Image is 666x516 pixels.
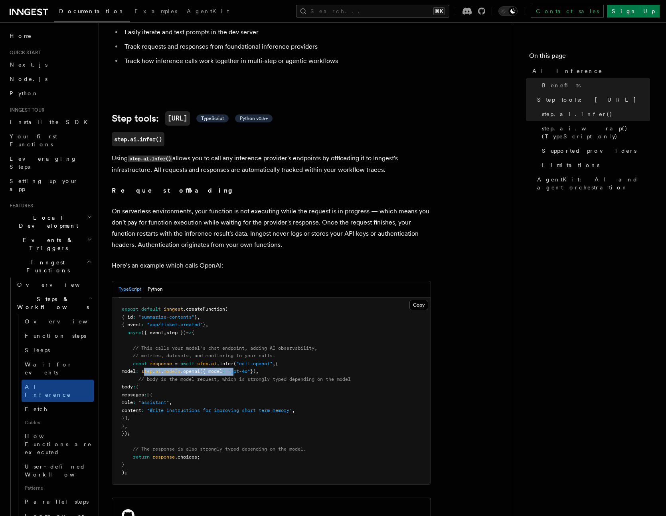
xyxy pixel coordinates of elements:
[10,90,39,97] span: Python
[169,400,172,405] span: ,
[542,124,650,140] span: step.ai.wrap() (TypeScript only)
[10,61,47,68] span: Next.js
[134,8,177,14] span: Examples
[112,187,238,194] strong: Request offloading
[148,281,163,297] button: Python
[152,368,155,374] span: .
[122,400,133,405] span: role
[14,278,94,292] a: Overview
[6,255,94,278] button: Inngest Functions
[10,119,92,125] span: Install the SDK
[6,129,94,152] a: Your first Functions
[194,314,197,320] span: }
[197,361,208,366] span: step
[6,57,94,72] a: Next.js
[10,76,47,82] span: Node.js
[192,330,194,335] span: {
[112,132,164,146] a: step.ai.infer()
[539,78,650,93] a: Benefits
[240,115,268,122] span: Python v0.5+
[133,345,317,351] span: // This calls your model's chat endpoint, adding AI observability,
[133,353,275,358] span: // metrics, datasets, and monitoring to your calls.
[17,282,99,288] span: Overview
[14,292,94,314] button: Steps & Workflows
[166,330,186,335] span: step })
[200,368,222,374] span: ({ model
[22,380,94,402] a: AI Inference
[122,384,133,390] span: body
[6,214,87,230] span: Local Development
[122,41,431,52] li: Track requests and responses from foundational inference providers
[197,314,200,320] span: ,
[22,429,94,459] a: How Functions are executed
[10,32,32,40] span: Home
[222,368,225,374] span: :
[25,406,48,412] span: Fetch
[147,408,292,413] span: "Write instructions for improving short term memory"
[180,361,194,366] span: await
[164,330,166,335] span: ,
[112,153,431,175] p: Using allows you to call any inference provider's endpoints by offloading it to Inngest's infrast...
[529,51,650,64] h4: On this page
[141,306,161,312] span: default
[122,55,431,67] li: Track how inference calls work together in multi-step or agentic workflows
[296,5,449,18] button: Search...⌘K
[273,361,275,366] span: ,
[250,368,256,374] span: })
[10,133,57,148] span: Your first Functions
[25,347,50,353] span: Sleeps
[25,433,92,455] span: How Functions are executed
[203,322,206,327] span: }
[539,144,650,158] a: Supported providers
[236,361,273,366] span: "call-openai"
[54,2,130,22] a: Documentation
[187,8,229,14] span: AgentKit
[141,408,144,413] span: :
[133,361,147,366] span: const
[25,463,97,478] span: User-defined Workflows
[529,64,650,78] a: AI Inference
[164,368,180,374] span: models
[228,368,250,374] span: "gpt-4o"
[122,368,136,374] span: model
[183,306,225,312] span: .createFunction
[180,368,200,374] span: .openai
[122,470,127,475] span: );
[6,49,41,56] span: Quick start
[22,402,94,416] a: Fetch
[122,415,127,421] span: }]
[127,415,130,421] span: ,
[122,408,141,413] span: content
[6,72,94,86] a: Node.js
[225,306,228,312] span: (
[206,322,208,327] span: ,
[138,314,194,320] span: "summarize-contents"
[122,306,138,312] span: export
[25,318,107,325] span: Overview
[133,400,136,405] span: :
[133,454,150,460] span: return
[22,494,94,509] a: Parallel steps
[532,67,603,75] span: AI Inference
[122,27,431,38] li: Easily iterate and test prompts in the dev server
[136,368,138,374] span: :
[152,454,175,460] span: response
[141,330,164,335] span: ({ event
[141,368,152,374] span: step
[144,392,147,398] span: :
[119,281,141,297] button: TypeScript
[22,329,94,343] a: Function steps
[25,498,89,505] span: Parallel steps
[25,384,71,398] span: AI Inference
[161,368,164,374] span: .
[217,361,233,366] span: .infer
[6,258,86,274] span: Inngest Functions
[122,392,144,398] span: messages
[6,233,94,255] button: Events & Triggers
[275,361,278,366] span: {
[122,462,125,467] span: }
[292,408,295,413] span: ,
[10,178,78,192] span: Setting up your app
[125,423,127,429] span: ,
